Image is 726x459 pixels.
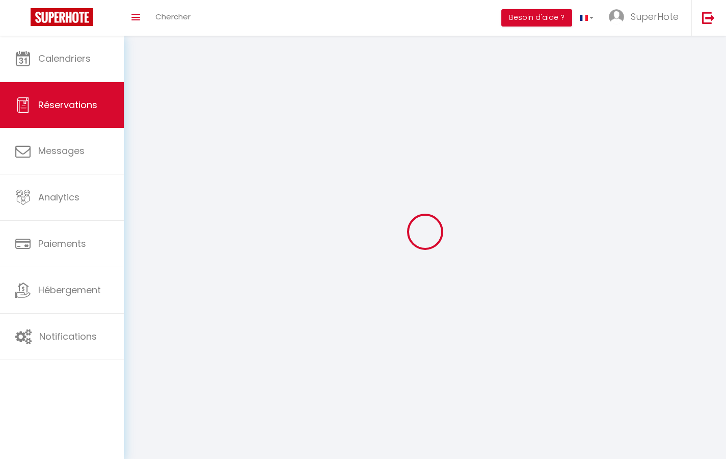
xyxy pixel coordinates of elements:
[38,284,101,296] span: Hébergement
[702,11,715,24] img: logout
[609,9,624,24] img: ...
[38,191,79,203] span: Analytics
[38,144,85,157] span: Messages
[38,52,91,65] span: Calendriers
[8,4,39,35] button: Ouvrir le widget de chat LiveChat
[39,330,97,343] span: Notifications
[155,11,191,22] span: Chercher
[501,9,572,27] button: Besoin d'aide ?
[31,8,93,26] img: Super Booking
[38,237,86,250] span: Paiements
[38,98,97,111] span: Réservations
[631,10,679,23] span: SuperHote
